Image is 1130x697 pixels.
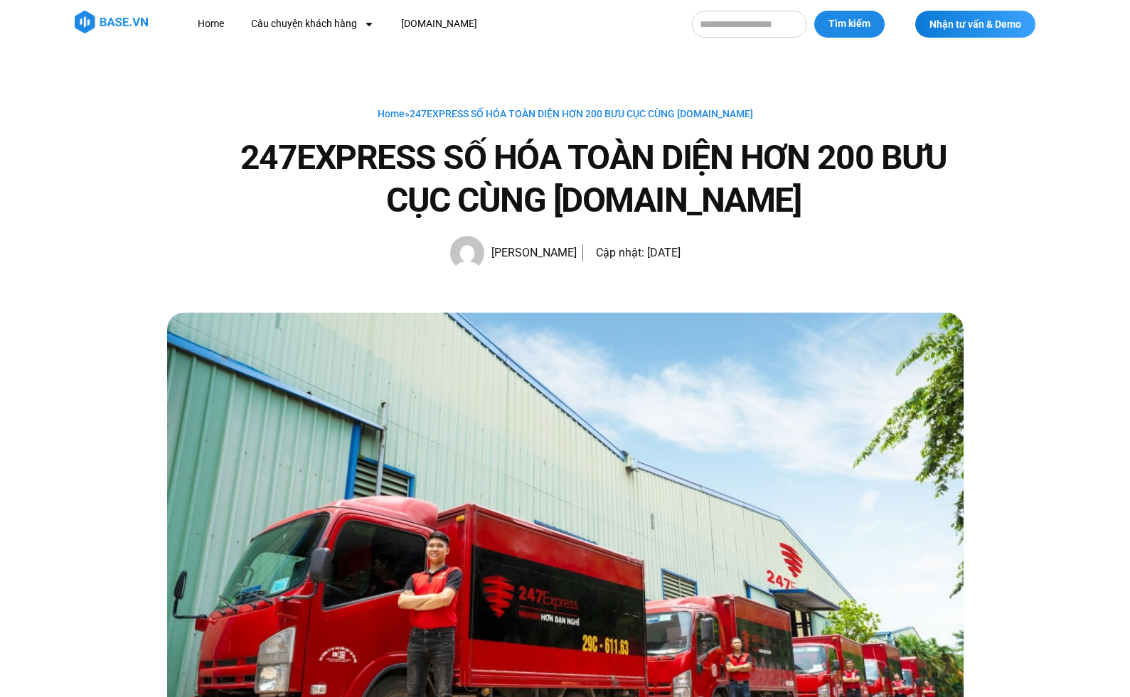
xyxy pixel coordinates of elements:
span: [PERSON_NAME] [484,243,577,263]
a: Câu chuyện khách hàng [240,11,385,37]
nav: Menu [187,11,678,37]
span: Nhận tư vấn & Demo [929,19,1021,29]
a: [DOMAIN_NAME] [390,11,488,37]
a: Home [378,108,405,119]
span: 247EXPRESS SỐ HÓA TOÀN DIỆN HƠN 200 BƯU CỤC CÙNG [DOMAIN_NAME] [410,108,753,119]
span: » [378,108,753,119]
h1: 247EXPRESS SỐ HÓA TOÀN DIỆN HƠN 200 BƯU CỤC CÙNG [DOMAIN_NAME] [224,136,964,222]
span: Tìm kiếm [828,17,870,31]
a: Home [187,11,235,37]
a: Picture of Hạnh Hoàng [PERSON_NAME] [450,236,577,270]
img: Picture of Hạnh Hoàng [450,236,484,270]
button: Tìm kiếm [814,11,885,38]
span: Cập nhật: [596,246,644,259]
time: [DATE] [647,246,681,259]
a: Nhận tư vấn & Demo [915,11,1035,38]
